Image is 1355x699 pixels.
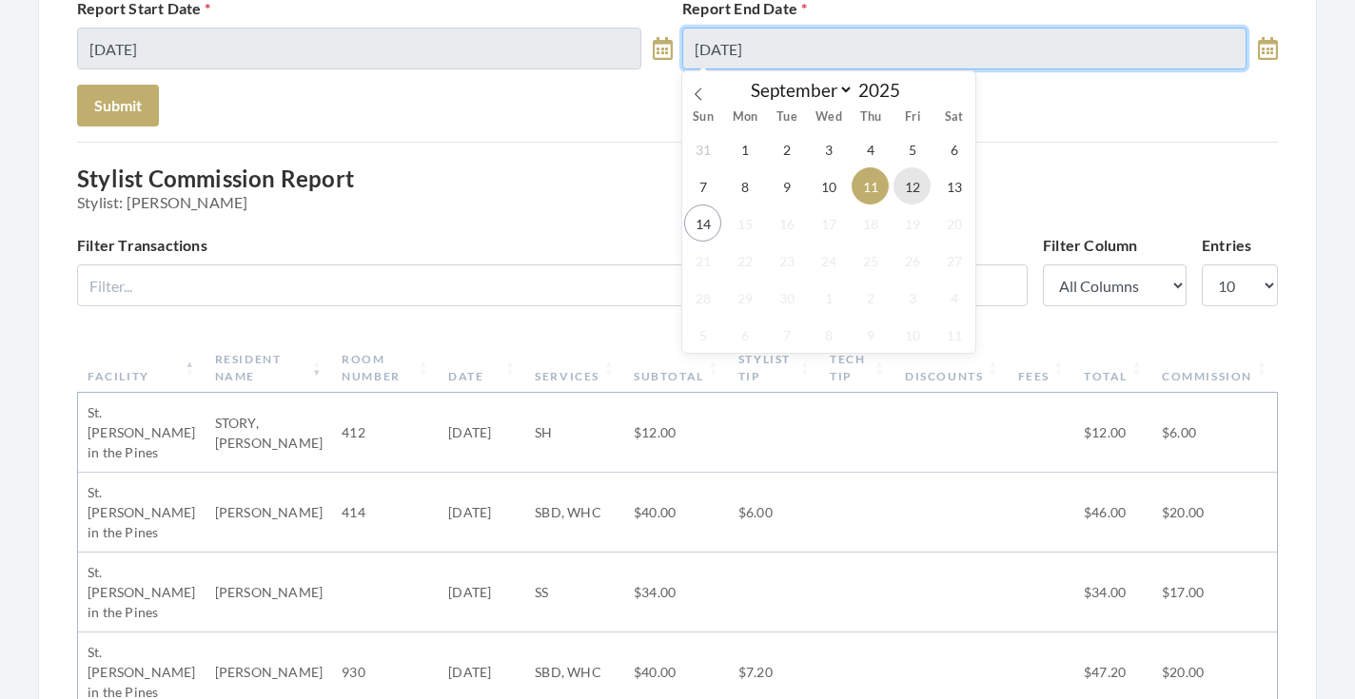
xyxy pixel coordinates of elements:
span: September 7, 2025 [684,167,721,204]
td: 412 [332,393,439,473]
span: October 1, 2025 [810,279,847,316]
td: STORY, [PERSON_NAME] [206,393,333,473]
span: September 19, 2025 [894,204,931,242]
h3: Stylist Commission Report [77,165,1278,211]
span: September 15, 2025 [726,204,763,242]
select: Month [741,78,854,102]
input: Select Date [77,28,641,69]
td: St. [PERSON_NAME] in the Pines [78,393,206,473]
td: SH [525,393,624,473]
th: Commission: activate to sort column ascending [1152,343,1277,393]
span: September 12, 2025 [894,167,931,204]
th: Room Number: activate to sort column ascending [332,343,439,393]
label: Filter Transactions [77,234,207,257]
th: Facility: activate to sort column descending [78,343,206,393]
span: September 28, 2025 [684,279,721,316]
span: Tue [766,111,808,124]
input: Year [854,79,916,101]
span: September 6, 2025 [935,130,972,167]
td: St. [PERSON_NAME] in the Pines [78,553,206,632]
span: September 18, 2025 [852,204,889,242]
td: [PERSON_NAME] [206,473,333,553]
span: October 6, 2025 [726,316,763,353]
th: Subtotal: activate to sort column ascending [624,343,729,393]
span: Stylist: [PERSON_NAME] [77,193,1278,211]
span: September 21, 2025 [684,242,721,279]
span: October 8, 2025 [810,316,847,353]
label: Filter Column [1043,234,1138,257]
span: September 16, 2025 [768,204,805,242]
td: [DATE] [439,553,525,632]
span: Mon [724,111,766,124]
input: Select Date [682,28,1247,69]
a: toggle [1258,28,1278,69]
span: September 3, 2025 [810,130,847,167]
span: September 11, 2025 [852,167,889,204]
span: October 5, 2025 [684,316,721,353]
td: St. [PERSON_NAME] in the Pines [78,473,206,553]
span: September 27, 2025 [935,242,972,279]
th: Discounts: activate to sort column ascending [895,343,1009,393]
th: Total: activate to sort column ascending [1074,343,1152,393]
span: September 4, 2025 [852,130,889,167]
span: September 2, 2025 [768,130,805,167]
span: September 5, 2025 [894,130,931,167]
span: September 25, 2025 [852,242,889,279]
td: [PERSON_NAME] [206,553,333,632]
span: Sun [682,111,724,124]
span: October 11, 2025 [935,316,972,353]
input: Filter... [77,264,1028,306]
td: $12.00 [1074,393,1152,473]
span: September 22, 2025 [726,242,763,279]
span: October 4, 2025 [935,279,972,316]
td: SBD, WHC [525,473,624,553]
td: $40.00 [624,473,729,553]
td: $46.00 [1074,473,1152,553]
span: September 29, 2025 [726,279,763,316]
button: Submit [77,85,159,126]
span: September 13, 2025 [935,167,972,204]
label: Entries [1202,234,1251,257]
span: September 20, 2025 [935,204,972,242]
span: September 1, 2025 [726,130,763,167]
span: October 7, 2025 [768,316,805,353]
span: September 8, 2025 [726,167,763,204]
span: September 23, 2025 [768,242,805,279]
span: Fri [892,111,933,124]
a: toggle [653,28,673,69]
th: Services: activate to sort column ascending [525,343,624,393]
td: [DATE] [439,393,525,473]
span: September 10, 2025 [810,167,847,204]
td: $12.00 [624,393,729,473]
span: Thu [850,111,892,124]
td: $6.00 [1152,393,1277,473]
span: October 2, 2025 [852,279,889,316]
span: October 9, 2025 [852,316,889,353]
th: Stylist Tip: activate to sort column ascending [729,343,820,393]
th: Fees: activate to sort column ascending [1009,343,1074,393]
span: September 24, 2025 [810,242,847,279]
td: $20.00 [1152,473,1277,553]
th: Date: activate to sort column ascending [439,343,525,393]
span: Sat [933,111,975,124]
td: $17.00 [1152,553,1277,632]
span: September 17, 2025 [810,204,847,242]
td: SS [525,553,624,632]
span: September 9, 2025 [768,167,805,204]
td: $6.00 [729,473,820,553]
td: $34.00 [624,553,729,632]
span: Wed [808,111,850,124]
td: [DATE] [439,473,525,553]
span: September 30, 2025 [768,279,805,316]
td: $34.00 [1074,553,1152,632]
span: August 31, 2025 [684,130,721,167]
span: September 14, 2025 [684,204,721,242]
td: 414 [332,473,439,553]
span: October 10, 2025 [894,316,931,353]
th: Tech Tip: activate to sort column ascending [820,343,895,393]
th: Resident Name: activate to sort column ascending [206,343,333,393]
span: September 26, 2025 [894,242,931,279]
span: October 3, 2025 [894,279,931,316]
